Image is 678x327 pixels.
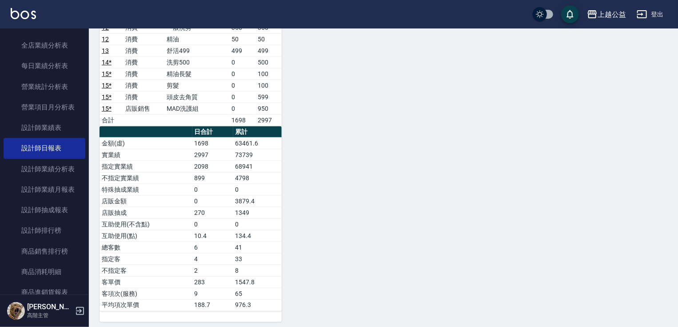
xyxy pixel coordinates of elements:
[192,195,233,207] td: 0
[4,262,85,282] a: 商品消耗明細
[100,126,282,311] table: a dense table
[164,33,229,45] td: 精油
[100,172,192,184] td: 不指定實業績
[229,114,255,126] td: 1698
[192,230,233,242] td: 10.4
[100,207,192,218] td: 店販抽成
[100,161,192,172] td: 指定實業績
[233,184,282,195] td: 0
[192,149,233,161] td: 2997
[233,149,282,161] td: 73739
[4,220,85,241] a: 設計師排行榜
[164,45,229,57] td: 舒活499
[233,253,282,265] td: 33
[233,126,282,138] th: 累計
[233,299,282,311] td: 976.3
[255,57,282,68] td: 500
[233,172,282,184] td: 4798
[123,103,164,114] td: 店販銷售
[123,33,164,45] td: 消費
[100,195,192,207] td: 店販金額
[192,218,233,230] td: 0
[192,184,233,195] td: 0
[233,218,282,230] td: 0
[233,207,282,218] td: 1349
[229,57,255,68] td: 0
[229,80,255,91] td: 0
[4,200,85,220] a: 設計師抽成報表
[100,114,123,126] td: 合計
[100,265,192,276] td: 不指定客
[100,137,192,149] td: 金額(虛)
[233,265,282,276] td: 8
[164,103,229,114] td: MAD洗護組
[255,103,282,114] td: 950
[192,253,233,265] td: 4
[255,114,282,126] td: 2997
[255,80,282,91] td: 100
[27,303,72,311] h5: [PERSON_NAME]
[100,299,192,311] td: 平均項次單價
[192,172,233,184] td: 899
[192,288,233,299] td: 9
[4,159,85,179] a: 設計師業績分析表
[164,91,229,103] td: 頭皮去角質
[192,265,233,276] td: 2
[233,230,282,242] td: 134.4
[192,242,233,253] td: 6
[11,8,36,19] img: Logo
[192,276,233,288] td: 283
[100,242,192,253] td: 總客數
[229,103,255,114] td: 0
[164,68,229,80] td: 精油長髮
[598,9,626,20] div: 上越公益
[255,91,282,103] td: 599
[4,97,85,117] a: 營業項目月分析表
[123,57,164,68] td: 消費
[192,207,233,218] td: 270
[123,45,164,57] td: 消費
[233,161,282,172] td: 68941
[123,68,164,80] td: 消費
[102,36,109,43] a: 12
[633,6,667,23] button: 登出
[100,184,192,195] td: 特殊抽成業績
[233,288,282,299] td: 65
[229,91,255,103] td: 0
[255,33,282,45] td: 50
[192,137,233,149] td: 1698
[4,241,85,262] a: 商品銷售排行榜
[102,47,109,54] a: 13
[233,276,282,288] td: 1547.8
[4,35,85,56] a: 全店業績分析表
[123,80,164,91] td: 消費
[192,161,233,172] td: 2098
[561,5,579,23] button: save
[100,149,192,161] td: 實業績
[4,179,85,200] a: 設計師業績月報表
[4,282,85,303] a: 商品進銷貨報表
[100,253,192,265] td: 指定客
[233,242,282,253] td: 41
[255,45,282,57] td: 499
[100,218,192,230] td: 互助使用(不含點)
[229,68,255,80] td: 0
[164,57,229,68] td: 洗剪500
[229,45,255,57] td: 499
[164,80,229,91] td: 剪髮
[100,288,192,299] td: 客項次(服務)
[583,5,630,24] button: 上越公益
[4,56,85,76] a: 每日業績分析表
[27,311,72,319] p: 高階主管
[102,24,109,31] a: 12
[4,138,85,158] a: 設計師日報表
[233,137,282,149] td: 63461.6
[7,302,25,320] img: Person
[4,77,85,97] a: 營業統計分析表
[255,68,282,80] td: 100
[192,126,233,138] th: 日合計
[233,195,282,207] td: 3879.4
[229,33,255,45] td: 50
[192,299,233,311] td: 188.7
[100,276,192,288] td: 客單價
